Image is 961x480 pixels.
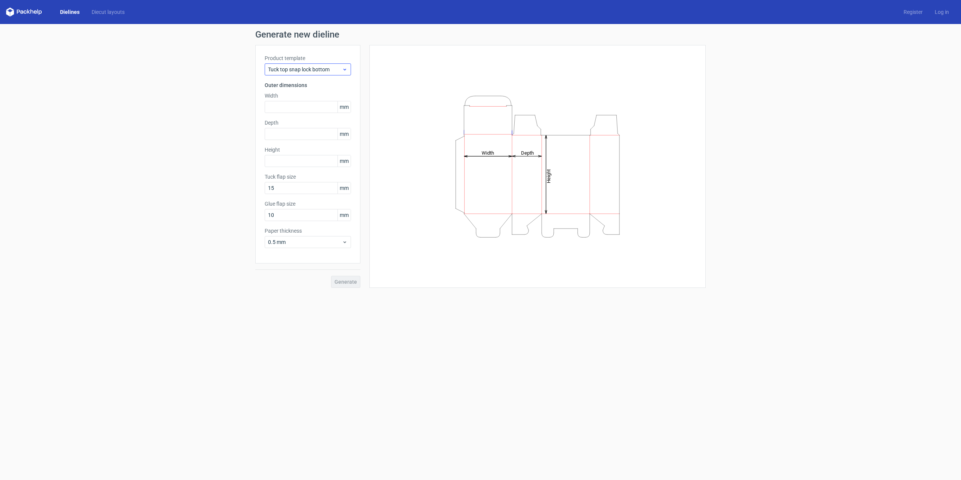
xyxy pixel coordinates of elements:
[265,200,351,208] label: Glue flap size
[265,173,351,181] label: Tuck flap size
[337,128,351,140] span: mm
[255,30,706,39] h1: Generate new dieline
[265,227,351,235] label: Paper thickness
[898,8,929,16] a: Register
[337,101,351,113] span: mm
[268,66,342,73] span: Tuck top snap lock bottom
[54,8,86,16] a: Dielines
[265,92,351,99] label: Width
[521,150,534,155] tspan: Depth
[265,119,351,126] label: Depth
[265,81,351,89] h3: Outer dimensions
[268,238,342,246] span: 0.5 mm
[265,54,351,62] label: Product template
[337,155,351,167] span: mm
[929,8,955,16] a: Log in
[265,146,351,153] label: Height
[546,169,551,183] tspan: Height
[482,150,494,155] tspan: Width
[86,8,131,16] a: Diecut layouts
[337,209,351,221] span: mm
[337,182,351,194] span: mm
